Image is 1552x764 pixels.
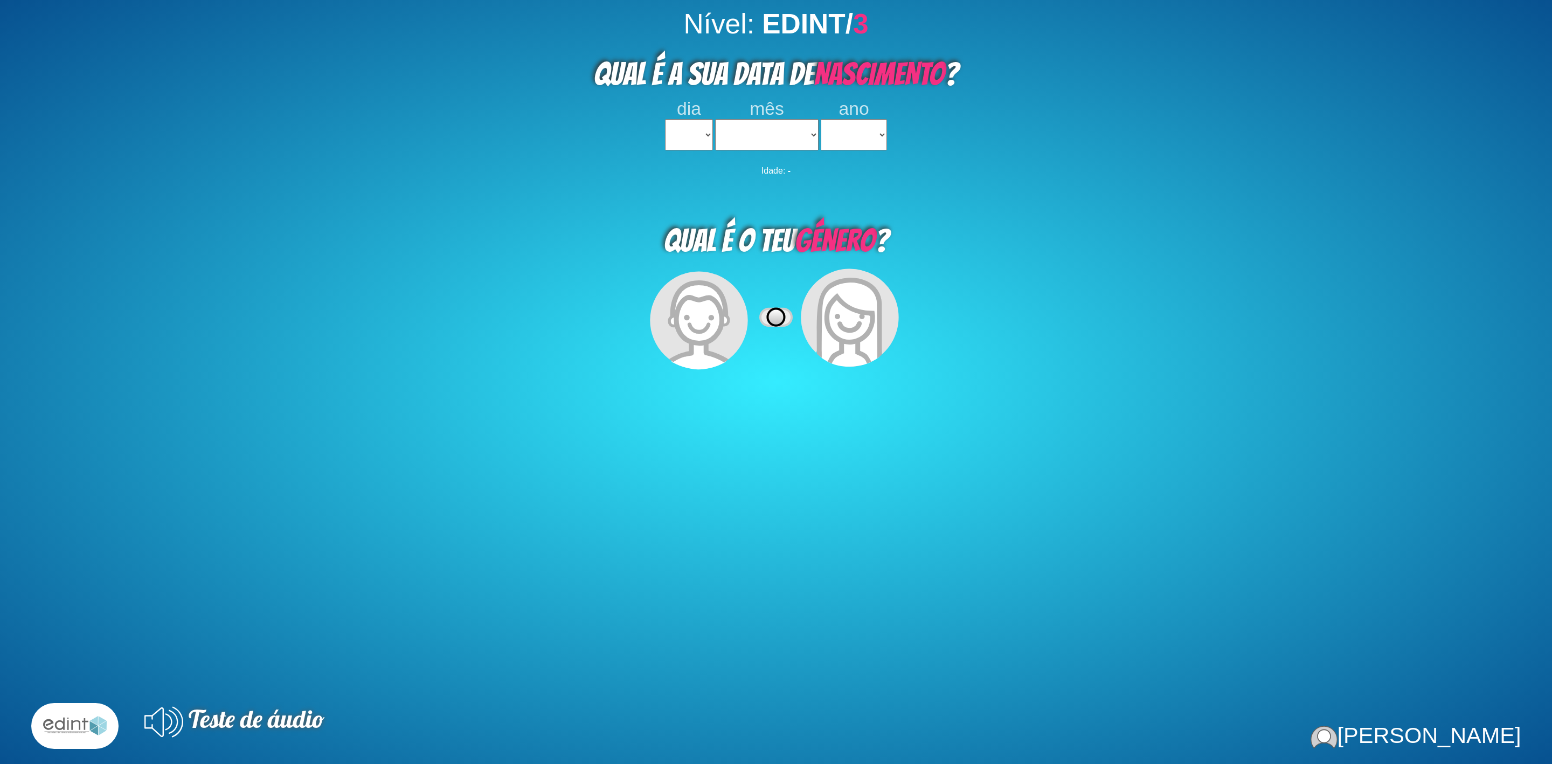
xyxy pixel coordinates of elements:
[37,709,113,742] img: l
[839,98,869,119] span: ano
[853,8,869,39] span: 3
[1311,722,1521,748] div: [PERSON_NAME]
[594,58,958,91] span: QUAL É A SUA DATA DE ?
[788,166,791,175] b: -
[677,98,701,119] span: dia
[762,8,868,39] b: EDINT/
[664,224,889,257] span: QUAL É O TEU ?
[750,98,784,119] span: mês
[761,166,785,175] span: Idade:
[189,703,324,734] span: Teste de áudio
[683,8,754,39] span: Nível:
[814,58,945,91] span: NASCIMENTO
[795,224,875,257] span: GÉNERO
